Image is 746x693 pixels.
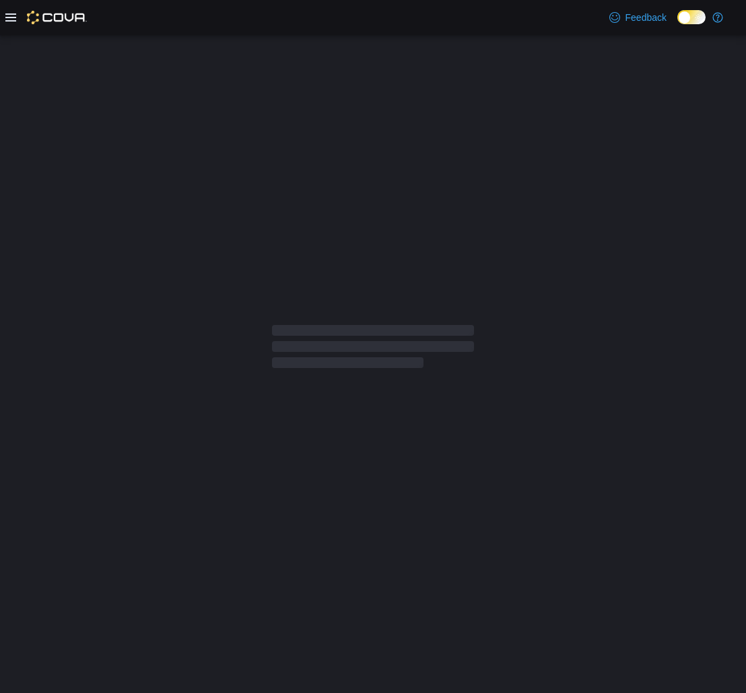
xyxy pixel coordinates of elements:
span: Feedback [625,11,667,24]
span: Loading [272,328,474,371]
img: Cova [27,11,87,24]
span: Dark Mode [677,24,678,25]
a: Feedback [604,4,672,31]
input: Dark Mode [677,10,706,24]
